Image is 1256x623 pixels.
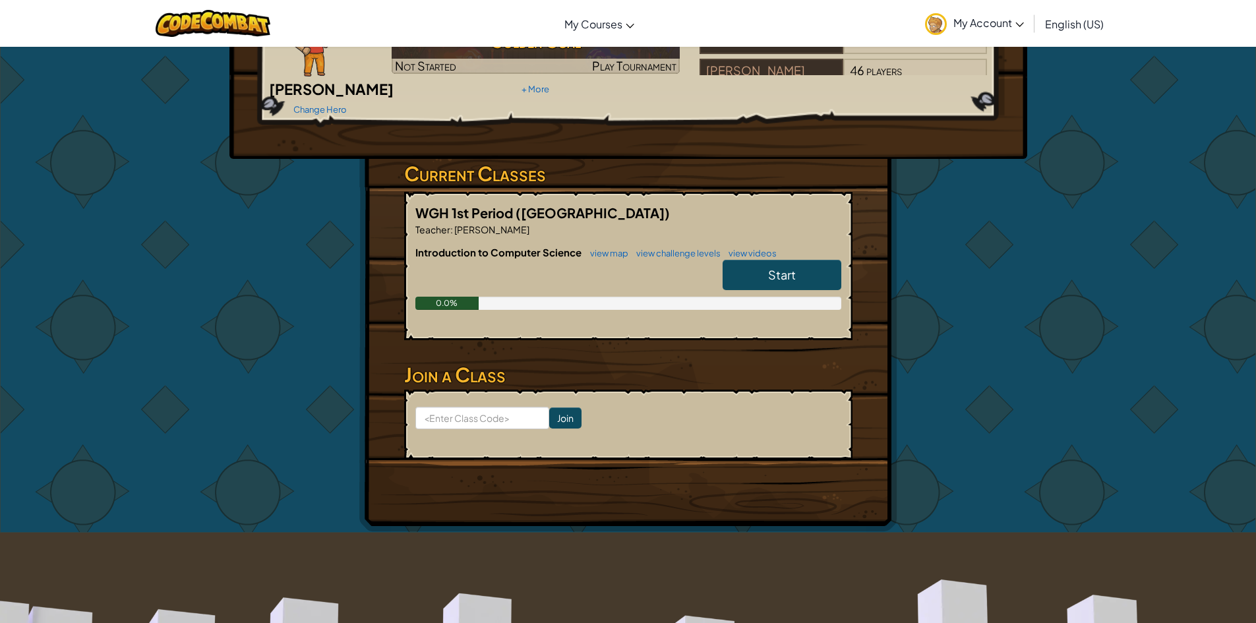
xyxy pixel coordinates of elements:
[700,42,988,57] a: Northeast Guilford High192players
[558,6,641,42] a: My Courses
[415,204,516,221] span: WGH 1st Period
[549,407,582,429] input: Join
[269,80,394,98] span: [PERSON_NAME]
[700,71,988,86] a: [PERSON_NAME]46players
[768,267,796,282] span: Start
[1045,17,1104,31] span: English (US)
[404,159,852,189] h3: Current Classes
[564,17,622,31] span: My Courses
[592,58,676,73] span: Play Tournament
[953,16,1024,30] span: My Account
[630,248,721,258] a: view challenge levels
[918,3,1031,44] a: My Account
[156,10,271,37] img: CodeCombat logo
[850,63,864,78] span: 46
[450,223,453,235] span: :
[415,407,549,429] input: <Enter Class Code>
[395,58,456,73] span: Not Started
[415,223,450,235] span: Teacher
[866,63,902,78] span: players
[415,297,479,310] div: 0.0%
[415,246,583,258] span: Introduction to Computer Science
[925,13,947,35] img: avatar
[1038,6,1110,42] a: English (US)
[700,59,843,84] div: [PERSON_NAME]
[722,248,777,258] a: view videos
[453,223,529,235] span: [PERSON_NAME]
[583,248,628,258] a: view map
[293,104,347,115] a: Change Hero
[404,360,852,390] h3: Join a Class
[522,84,549,94] a: + More
[516,204,670,221] span: ([GEOGRAPHIC_DATA])
[392,24,680,74] a: Golden GoalNot StartedPlay Tournament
